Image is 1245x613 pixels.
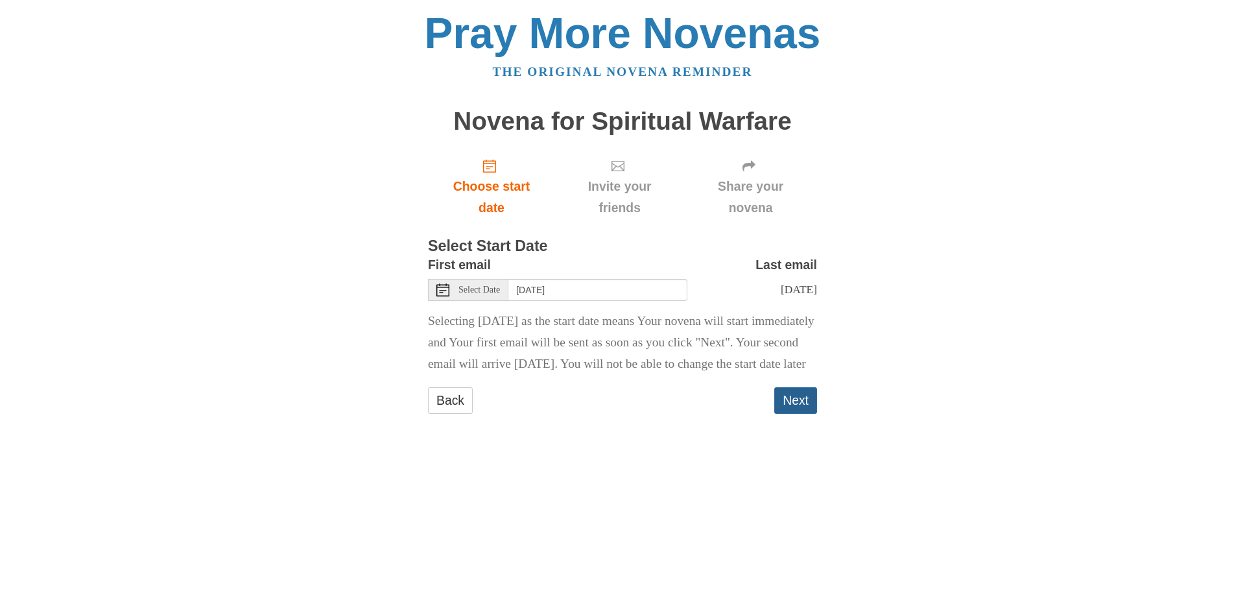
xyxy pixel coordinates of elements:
[684,148,817,225] div: Click "Next" to confirm your start date first.
[755,254,817,276] label: Last email
[568,176,671,219] span: Invite your friends
[781,283,817,296] span: [DATE]
[428,254,491,276] label: First email
[428,108,817,136] h1: Novena for Spiritual Warfare
[774,387,817,414] button: Next
[441,176,542,219] span: Choose start date
[697,176,804,219] span: Share your novena
[458,285,500,294] span: Select Date
[428,387,473,414] a: Back
[493,65,753,78] a: The original novena reminder
[428,238,817,255] h3: Select Start Date
[508,279,687,301] input: Use the arrow keys to pick a date
[428,148,555,225] a: Choose start date
[425,9,821,57] a: Pray More Novenas
[555,148,684,225] div: Click "Next" to confirm your start date first.
[428,311,817,375] p: Selecting [DATE] as the start date means Your novena will start immediately and Your first email ...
